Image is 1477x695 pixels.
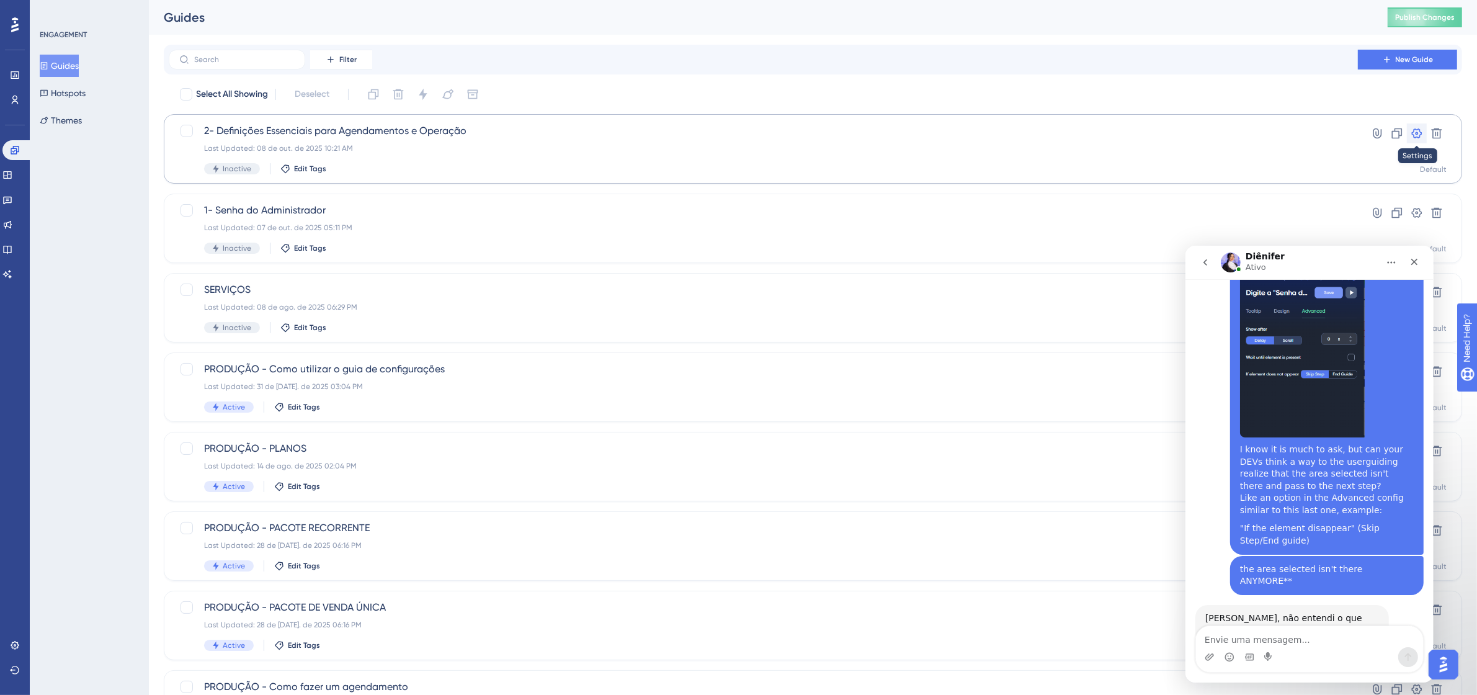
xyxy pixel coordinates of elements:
[29,3,78,18] span: Need Help?
[274,402,320,412] button: Edit Tags
[223,561,245,571] span: Active
[40,30,87,40] div: ENGAGEMENT
[288,561,320,571] span: Edit Tags
[196,87,268,102] span: Select All Showing
[204,282,1323,297] span: SERVIÇOS
[1425,646,1462,683] iframe: UserGuiding AI Assistant Launcher
[295,87,329,102] span: Deselect
[223,243,251,253] span: Inactive
[1396,55,1434,65] span: New Guide
[40,109,82,132] button: Themes
[40,82,86,104] button: Hotspots
[1185,246,1434,683] iframe: Intercom live chat
[223,323,251,333] span: Inactive
[280,323,326,333] button: Edit Tags
[204,540,1323,550] div: Last Updated: 28 de [DATE]. de 2025 06:16 PM
[294,164,326,174] span: Edit Tags
[283,83,341,105] button: Deselect
[204,362,1323,377] span: PRODUÇÃO - Como utilizar o guia de configurações
[204,600,1323,615] span: PRODUÇÃO - PACOTE DE VENDA ÚNICA
[274,561,320,571] button: Edit Tags
[204,382,1323,392] div: Last Updated: 31 de [DATE]. de 2025 03:04 PM
[339,55,357,65] span: Filter
[288,482,320,491] span: Edit Tags
[204,620,1323,630] div: Last Updated: 28 de [DATE]. de 2025 06:16 PM
[274,482,320,491] button: Edit Tags
[204,461,1323,471] div: Last Updated: 14 de ago. de 2025 02:04 PM
[204,302,1323,312] div: Last Updated: 08 de ago. de 2025 06:29 PM
[40,55,79,77] button: Guides
[294,323,326,333] span: Edit Tags
[294,243,326,253] span: Edit Tags
[1358,50,1457,69] button: New Guide
[204,203,1323,218] span: 1- Senha do Administrador
[274,640,320,650] button: Edit Tags
[1420,244,1447,254] div: Default
[194,55,295,64] input: Search
[204,521,1323,536] span: PRODUÇÃO - PACOTE RECORRENTE
[204,143,1323,153] div: Last Updated: 08 de out. de 2025 10:21 AM
[223,164,251,174] span: Inactive
[280,164,326,174] button: Edit Tags
[288,640,320,650] span: Edit Tags
[223,482,245,491] span: Active
[204,679,1323,694] span: PRODUÇÃO - Como fazer um agendamento
[164,9,1357,26] div: Guides
[204,223,1323,233] div: Last Updated: 07 de out. de 2025 05:11 PM
[1388,7,1462,27] button: Publish Changes
[223,402,245,412] span: Active
[288,402,320,412] span: Edit Tags
[204,441,1323,456] span: PRODUÇÃO - PLANOS
[280,243,326,253] button: Edit Tags
[204,123,1323,138] span: 2- Definições Essenciais para Agendamentos e Operação
[1420,164,1447,174] div: Default
[310,50,372,69] button: Filter
[223,640,245,650] span: Active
